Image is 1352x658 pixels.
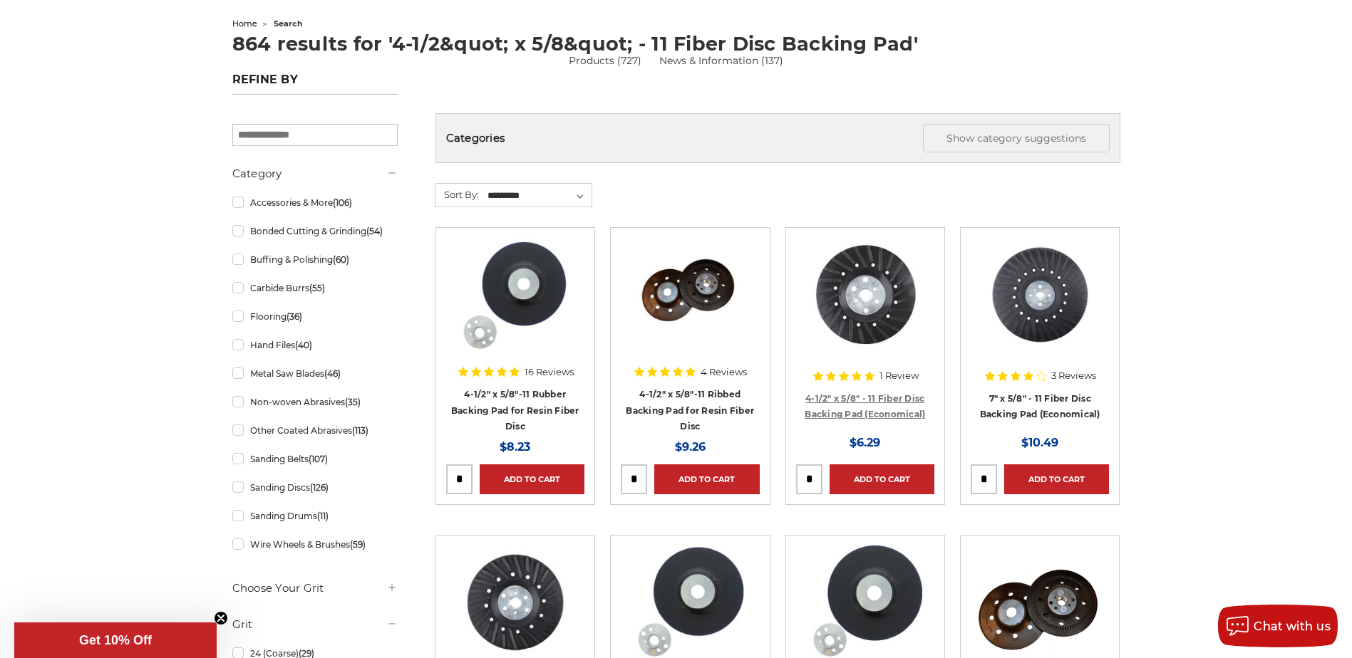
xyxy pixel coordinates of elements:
[1218,605,1338,647] button: Chat with us
[458,238,572,352] img: 4-1/2" Resin Fiber Disc Backing Pad Flexible Rubber
[626,389,754,432] a: 4-1/2" x 5/8"-11 Ribbed Backing Pad for Resin Fiber Disc
[274,19,303,28] span: search
[805,393,925,420] a: 4-1/2" x 5/8" - 11 Fiber Disc Backing Pad (Economical)
[345,397,361,407] span: (35)
[830,464,934,494] a: Add to Cart
[214,611,228,625] button: Close teaser
[569,54,641,67] a: Products (727)
[1254,620,1331,633] span: Chat with us
[232,390,398,414] a: Non-woven Abrasives
[923,124,1110,152] button: Show category suggestions
[808,238,922,352] img: Resin disc backing pad measuring 4 1/2 inches, an essential grinder accessory from Empire Abrasives
[232,19,257,28] a: home
[309,283,325,293] span: (55)
[232,304,398,329] a: Flooring
[232,219,398,244] a: Bonded Cutting & Grinding
[232,73,398,95] h5: Refine by
[446,238,584,376] a: 4-1/2" Resin Fiber Disc Backing Pad Flexible Rubber
[525,367,574,377] span: 16 Reviews
[232,503,398,528] a: Sanding Drums
[480,464,584,494] a: Add to Cart
[446,124,1110,152] h5: Categories
[333,254,349,265] span: (60)
[366,226,383,236] span: (54)
[324,368,341,379] span: (46)
[633,238,748,352] img: 4.5 inch ribbed thermo plastic resin fiber disc backing pad
[14,622,217,658] div: Get 10% OffClose teaser
[232,190,398,215] a: Accessories & More
[1051,371,1096,380] span: 3 Reviews
[350,539,366,550] span: (59)
[232,418,398,443] a: Other Coated Abrasives
[317,511,329,521] span: (11)
[309,454,328,464] span: (107)
[675,440,706,454] span: $9.26
[654,464,759,494] a: Add to Cart
[232,580,398,597] h5: Choose Your Grit
[232,616,398,633] h5: Grit
[232,247,398,272] a: Buffing & Polishing
[971,238,1109,376] a: 7-inch resin fiber disc backing pad with polypropylene plastic and cooling spiral ribs
[333,197,352,208] span: (106)
[295,340,312,350] span: (40)
[1021,436,1058,449] span: $10.49
[500,440,530,454] span: $8.23
[287,311,302,322] span: (36)
[232,361,398,386] a: Metal Saw Blades
[79,633,152,647] span: Get 10% Off
[232,532,398,557] a: Wire Wheels & Brushes
[232,276,398,301] a: Carbide Burrs
[436,184,479,205] label: Sort By:
[879,371,919,380] span: 1 Review
[485,185,592,207] select: Sort By:
[232,165,398,182] h5: Category
[796,238,934,376] a: Resin disc backing pad measuring 4 1/2 inches, an essential grinder accessory from Empire Abrasives
[983,238,1097,352] img: 7-inch resin fiber disc backing pad with polypropylene plastic and cooling spiral ribs
[352,425,368,436] span: (113)
[621,238,759,376] a: 4.5 inch ribbed thermo plastic resin fiber disc backing pad
[701,367,747,377] span: 4 Reviews
[1004,464,1109,494] a: Add to Cart
[310,482,329,493] span: (126)
[451,389,579,432] a: 4-1/2" x 5/8"-11 Rubber Backing Pad for Resin Fiber Disc
[232,446,398,471] a: Sanding Belts
[232,475,398,500] a: Sanding Discs
[659,53,783,68] a: News & Information (137)
[980,393,1100,420] a: 7" x 5/8" - 11 Fiber Disc Backing Pad (Economical)
[850,436,880,449] span: $6.29
[232,34,1120,53] h1: 864 results for '4-1/2&quot; x 5/8&quot; - 11 Fiber Disc Backing Pad'
[232,333,398,357] a: Hand Files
